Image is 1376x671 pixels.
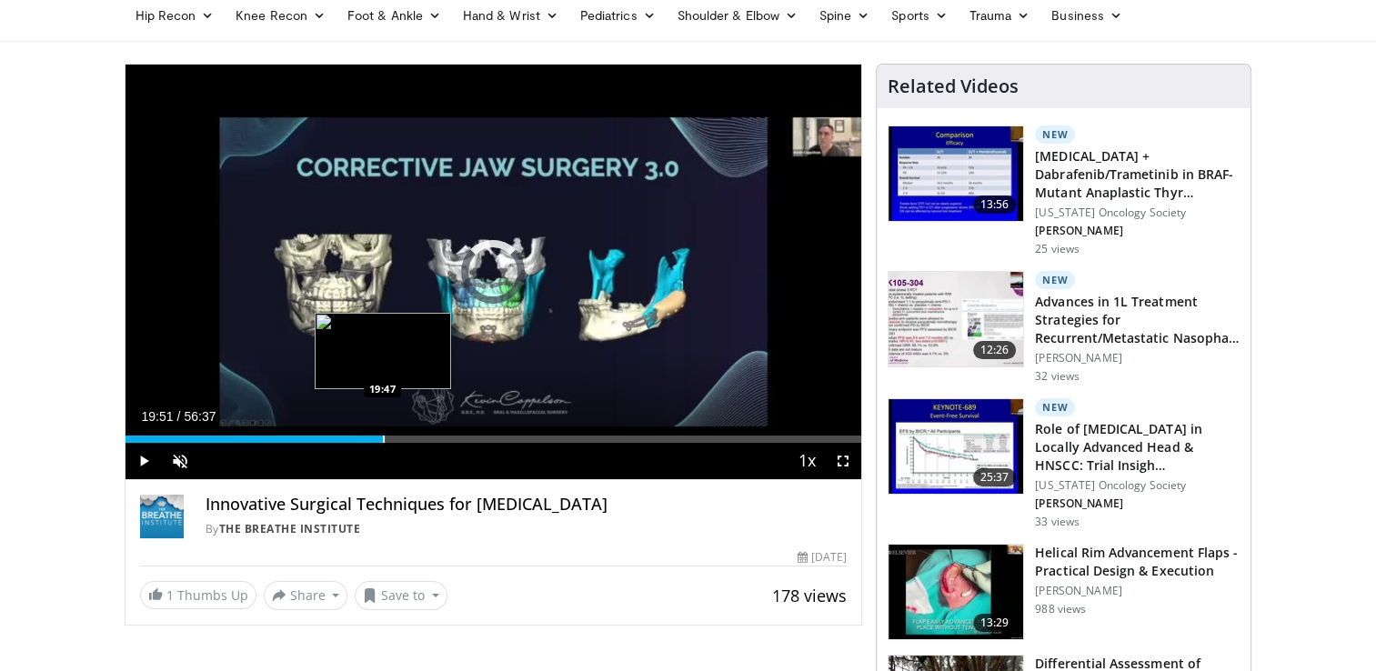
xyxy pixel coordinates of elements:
[1035,584,1240,598] p: [PERSON_NAME]
[355,581,447,610] button: Save to
[973,195,1017,214] span: 13:56
[772,585,847,606] span: 178 views
[798,549,847,566] div: [DATE]
[888,544,1240,640] a: 13:29 Helical Rim Advancement Flaps - Practical Design & Execution [PERSON_NAME] 988 views
[788,443,825,479] button: Playback Rate
[1035,242,1080,256] p: 25 views
[889,272,1023,366] img: 4ceb072a-e698-42c8-a4a5-e0ed3959d6b7.150x105_q85_crop-smart_upscale.jpg
[1035,125,1075,144] p: New
[140,581,256,609] a: 1 Thumbs Up
[1035,478,1240,493] p: [US_STATE] Oncology Society
[973,614,1017,632] span: 13:29
[1035,398,1075,416] p: New
[126,436,862,443] div: Progress Bar
[888,398,1240,529] a: 25:37 New Role of [MEDICAL_DATA] in Locally Advanced Head & HNSCC: Trial Insigh… [US_STATE] Oncol...
[888,125,1240,256] a: 13:56 New [MEDICAL_DATA] + Dabrafenib/Trametinib in BRAF-Mutant Anaplastic Thyr… [US_STATE] Oncol...
[264,581,348,610] button: Share
[206,521,848,537] div: By
[166,586,174,604] span: 1
[1035,205,1240,220] p: [US_STATE] Oncology Society
[140,495,184,538] img: The Breathe Institute
[1035,515,1080,529] p: 33 views
[1035,369,1080,384] p: 32 views
[206,495,848,515] h4: Innovative Surgical Techniques for [MEDICAL_DATA]
[1035,496,1240,511] p: [PERSON_NAME]
[888,75,1019,97] h4: Related Videos
[1035,420,1240,475] h3: Role of [MEDICAL_DATA] in Locally Advanced Head & HNSCC: Trial Insigh…
[825,443,861,479] button: Fullscreen
[126,443,162,479] button: Play
[1035,271,1075,289] p: New
[1035,293,1240,347] h3: Advances in 1L Treatment Strategies for Recurrent/Metastatic Nasopha…
[162,443,198,479] button: Unmute
[1035,224,1240,238] p: [PERSON_NAME]
[177,409,181,424] span: /
[126,65,862,480] video-js: Video Player
[184,409,216,424] span: 56:37
[1035,544,1240,580] h3: Helical Rim Advancement Flaps - Practical Design & Execution
[889,399,1023,494] img: 5c189fcc-fad0-49f8-a604-3b1a12888300.150x105_q85_crop-smart_upscale.jpg
[1035,602,1086,616] p: 988 views
[315,313,451,389] img: image.jpeg
[973,468,1017,486] span: 25:37
[973,341,1017,359] span: 12:26
[1035,147,1240,202] h3: [MEDICAL_DATA] + Dabrafenib/Trametinib in BRAF-Mutant Anaplastic Thyr…
[219,521,361,536] a: The Breathe Institute
[889,126,1023,221] img: ac96c57d-e06d-4717-9298-f980d02d5bc0.150x105_q85_crop-smart_upscale.jpg
[889,545,1023,639] img: d997336d-5856-4f03-a8a4-bfec994aed20.150x105_q85_crop-smart_upscale.jpg
[888,271,1240,384] a: 12:26 New Advances in 1L Treatment Strategies for Recurrent/Metastatic Nasopha… [PERSON_NAME] 32 ...
[1035,351,1240,366] p: [PERSON_NAME]
[142,409,174,424] span: 19:51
